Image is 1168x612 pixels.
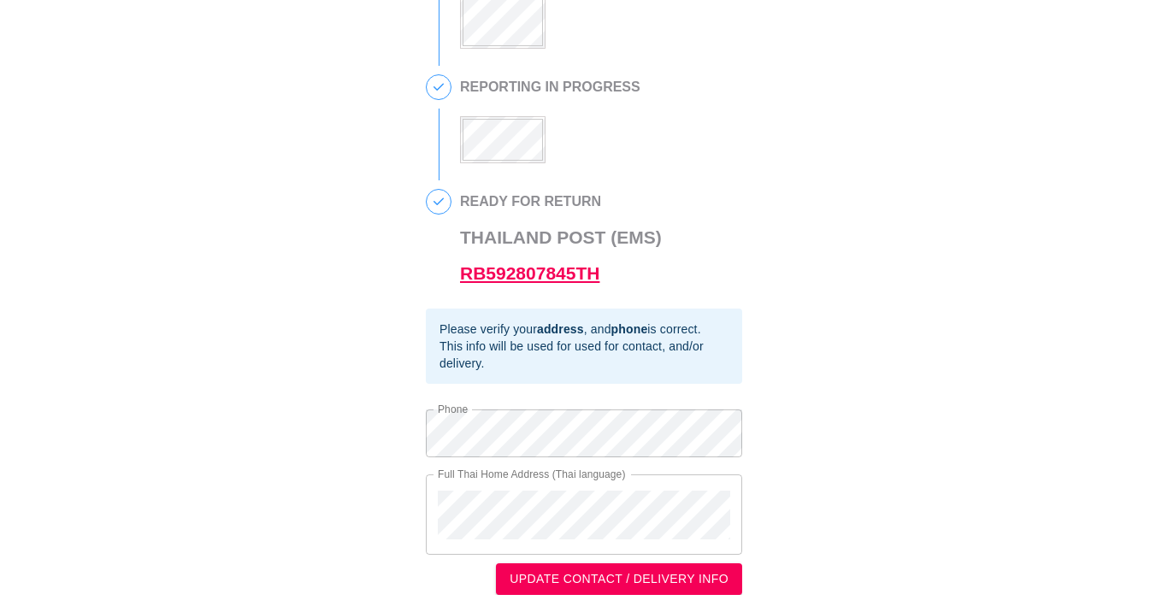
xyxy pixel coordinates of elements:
b: phone [611,322,648,336]
h2: REPORTING IN PROGRESS [460,79,640,95]
div: This info will be used for used for contact, and/or delivery. [439,338,729,372]
h2: READY FOR RETURN [460,194,662,209]
b: address [537,322,584,336]
div: Please verify your , and is correct. [439,321,729,338]
h3: Thailand Post (EMS) [460,220,662,291]
span: 3 [427,75,451,99]
span: 4 [427,190,451,214]
button: UPDATE CONTACT / DELIVERY INFO [496,563,742,595]
a: RB592807845TH [460,263,599,283]
span: UPDATE CONTACT / DELIVERY INFO [510,568,729,590]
